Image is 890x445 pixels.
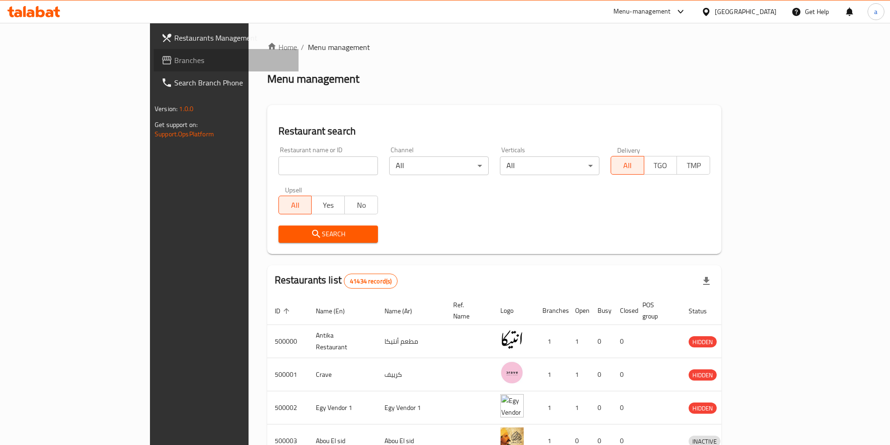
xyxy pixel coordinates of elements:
[612,358,635,391] td: 0
[278,156,378,175] input: Search for restaurant name or ID..
[174,32,291,43] span: Restaurants Management
[453,299,482,322] span: Ref. Name
[315,198,341,212] span: Yes
[377,325,446,358] td: مطعم أنتيكا
[568,325,590,358] td: 1
[267,42,721,53] nav: breadcrumb
[344,196,378,214] button: No
[308,358,377,391] td: Crave
[648,159,674,172] span: TGO
[874,7,877,17] span: a
[500,361,524,384] img: Crave
[155,119,198,131] span: Get support on:
[612,325,635,358] td: 0
[154,49,299,71] a: Branches
[493,297,535,325] th: Logo
[642,299,670,322] span: POS group
[344,277,397,286] span: 41434 record(s)
[715,7,776,17] div: [GEOGRAPHIC_DATA]
[681,159,706,172] span: TMP
[316,305,357,317] span: Name (En)
[285,186,302,193] label: Upsell
[535,325,568,358] td: 1
[377,358,446,391] td: كرييف
[568,358,590,391] td: 1
[154,27,299,49] a: Restaurants Management
[611,156,644,175] button: All
[613,6,671,17] div: Menu-management
[278,196,312,214] button: All
[500,328,524,351] img: Antika Restaurant
[301,42,304,53] li: /
[278,226,378,243] button: Search
[590,358,612,391] td: 0
[155,128,214,140] a: Support.OpsPlatform
[377,391,446,424] td: Egy Vendor 1
[275,273,398,289] h2: Restaurants list
[308,391,377,424] td: Egy Vendor 1
[689,403,717,414] span: HIDDEN
[275,305,292,317] span: ID
[535,391,568,424] td: 1
[568,297,590,325] th: Open
[311,196,345,214] button: Yes
[174,55,291,66] span: Branches
[179,103,193,115] span: 1.0.0
[590,297,612,325] th: Busy
[590,325,612,358] td: 0
[590,391,612,424] td: 0
[689,337,717,347] span: HIDDEN
[389,156,489,175] div: All
[568,391,590,424] td: 1
[349,198,374,212] span: No
[174,77,291,88] span: Search Branch Phone
[286,228,370,240] span: Search
[500,156,599,175] div: All
[308,325,377,358] td: Antika Restaurant
[267,71,359,86] h2: Menu management
[155,103,178,115] span: Version:
[689,305,719,317] span: Status
[535,358,568,391] td: 1
[676,156,710,175] button: TMP
[612,391,635,424] td: 0
[384,305,424,317] span: Name (Ar)
[283,198,308,212] span: All
[615,159,641,172] span: All
[617,147,641,153] label: Delivery
[644,156,677,175] button: TGO
[689,370,717,381] span: HIDDEN
[535,297,568,325] th: Branches
[612,297,635,325] th: Closed
[500,394,524,417] img: Egy Vendor 1
[308,42,370,53] span: Menu management
[278,124,710,138] h2: Restaurant search
[689,336,717,347] div: HIDDEN
[154,71,299,94] a: Search Branch Phone
[695,270,718,292] div: Export file
[344,274,398,289] div: Total records count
